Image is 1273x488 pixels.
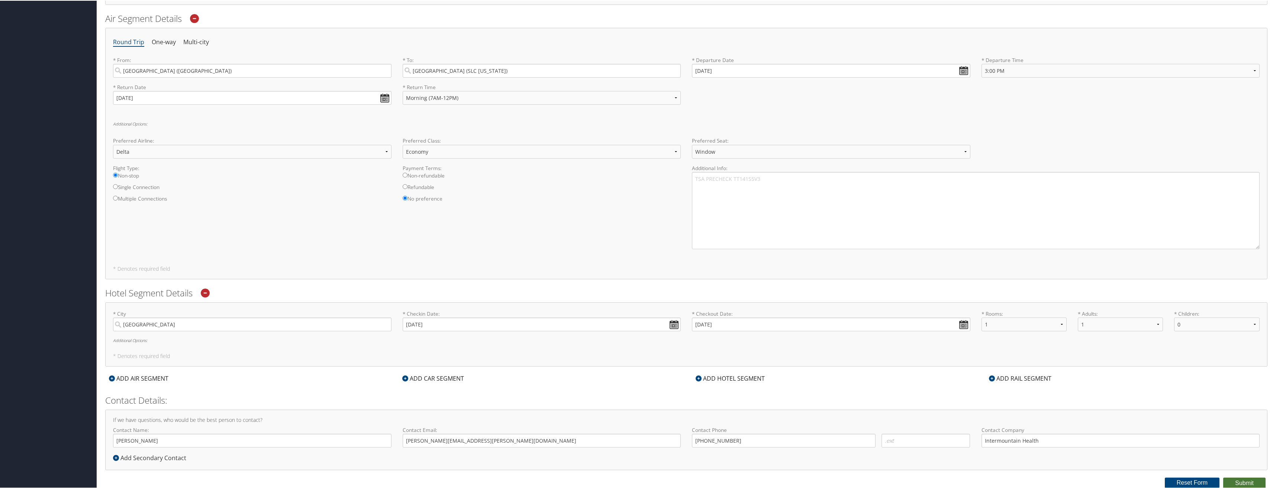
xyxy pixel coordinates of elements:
h6: Additional Options: [113,121,1260,125]
label: * City [113,309,391,331]
label: * Return Time [403,83,681,90]
input: Non-stop [113,172,118,177]
label: * Adults: [1078,309,1163,317]
label: * Departure Time [982,56,1260,83]
li: One-way [152,35,176,48]
li: Multi-city [183,35,209,48]
input: MM/DD/YYYY [113,90,391,104]
input: City or Airport Code [113,63,391,77]
label: Multiple Connections [113,194,391,206]
label: Contact Company [982,426,1260,447]
input: Non-refundable [403,172,407,177]
label: Flight Type: [113,164,391,171]
label: Contact Name: [113,426,391,447]
h2: Contact Details: [105,393,1267,406]
select: * Departure Time [982,63,1260,77]
label: Non-stop [113,171,391,183]
h2: Air Segment Details [105,12,1267,24]
label: Payment Terms: [403,164,681,171]
label: Preferred Airline: [113,136,391,144]
input: City or Airport Code [403,63,681,77]
label: No preference [403,194,681,206]
label: Preferred Class: [403,136,681,144]
button: Submit [1223,477,1266,488]
label: Single Connection [113,183,391,194]
div: ADD RAIL SEGMENT [985,373,1055,382]
input: MM/DD/YYYY [692,63,970,77]
input: Multiple Connections [113,195,118,200]
input: * Checkout Date: [692,317,970,331]
h2: Hotel Segment Details [105,286,1267,299]
label: * Departure Date [692,56,970,63]
input: Single Connection [113,183,118,188]
input: Contact Company [982,433,1260,447]
input: Refundable [403,183,407,188]
label: Contact Email: [403,426,681,447]
input: * Checkin Date: [403,317,681,331]
div: ADD CAR SEGMENT [399,373,468,382]
label: * Children: [1174,309,1259,317]
label: Non-refundable [403,171,681,183]
div: ADD HOTEL SEGMENT [692,373,768,382]
input: Contact Email: [403,433,681,447]
label: Contact Phone [692,426,970,433]
label: Preferred Seat: [692,136,970,144]
li: Round Trip [113,35,144,48]
label: Additional Info: [692,164,1260,171]
h5: * Denotes required field [113,266,1260,271]
button: Reset Form [1165,477,1220,487]
input: .ext [882,433,970,447]
label: Refundable [403,183,681,194]
div: ADD AIR SEGMENT [105,373,172,382]
div: Add Secondary Contact [113,453,190,462]
label: * Checkin Date: [403,309,681,331]
input: No preference [403,195,407,200]
label: * To: [403,56,681,77]
h5: * Denotes required field [113,353,1260,358]
label: * Return Date [113,83,391,90]
label: * Checkout Date: [692,309,970,331]
input: Contact Name: [113,433,391,447]
label: * From: [113,56,391,77]
label: * Rooms: [982,309,1067,317]
h6: Additional Options: [113,338,1260,342]
h4: If we have questions, who would be the best person to contact? [113,417,1260,422]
